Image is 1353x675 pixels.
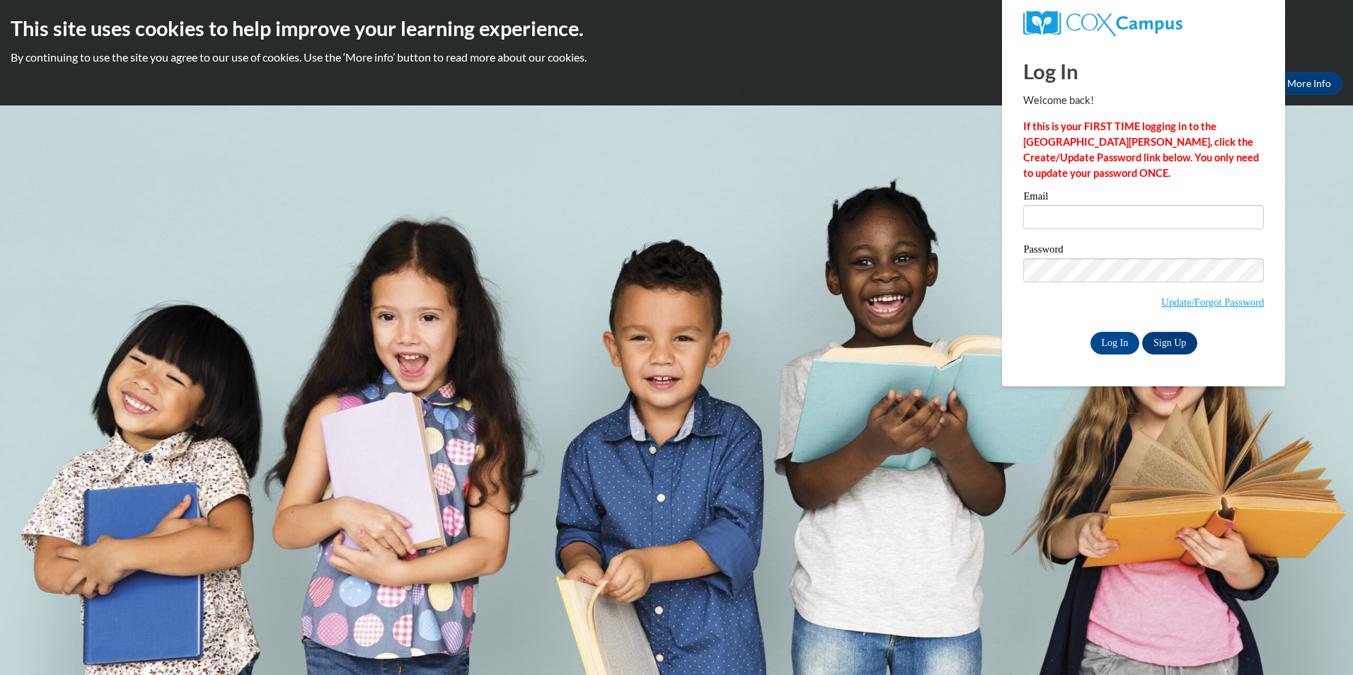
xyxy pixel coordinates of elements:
label: Email [1023,191,1264,205]
h1: Log In [1023,57,1264,86]
label: Password [1023,244,1264,258]
input: Log In [1090,332,1140,354]
h2: This site uses cookies to help improve your learning experience. [11,14,1342,42]
a: COX Campus [1023,11,1264,36]
strong: If this is your FIRST TIME logging in to the [GEOGRAPHIC_DATA][PERSON_NAME], click the Create/Upd... [1023,120,1259,179]
p: By continuing to use the site you agree to our use of cookies. Use the ‘More info’ button to read... [11,50,1342,65]
a: Sign Up [1142,332,1197,354]
img: COX Campus [1023,11,1182,36]
a: More Info [1276,72,1342,95]
a: Update/Forgot Password [1161,296,1264,308]
p: Welcome back! [1023,93,1264,108]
